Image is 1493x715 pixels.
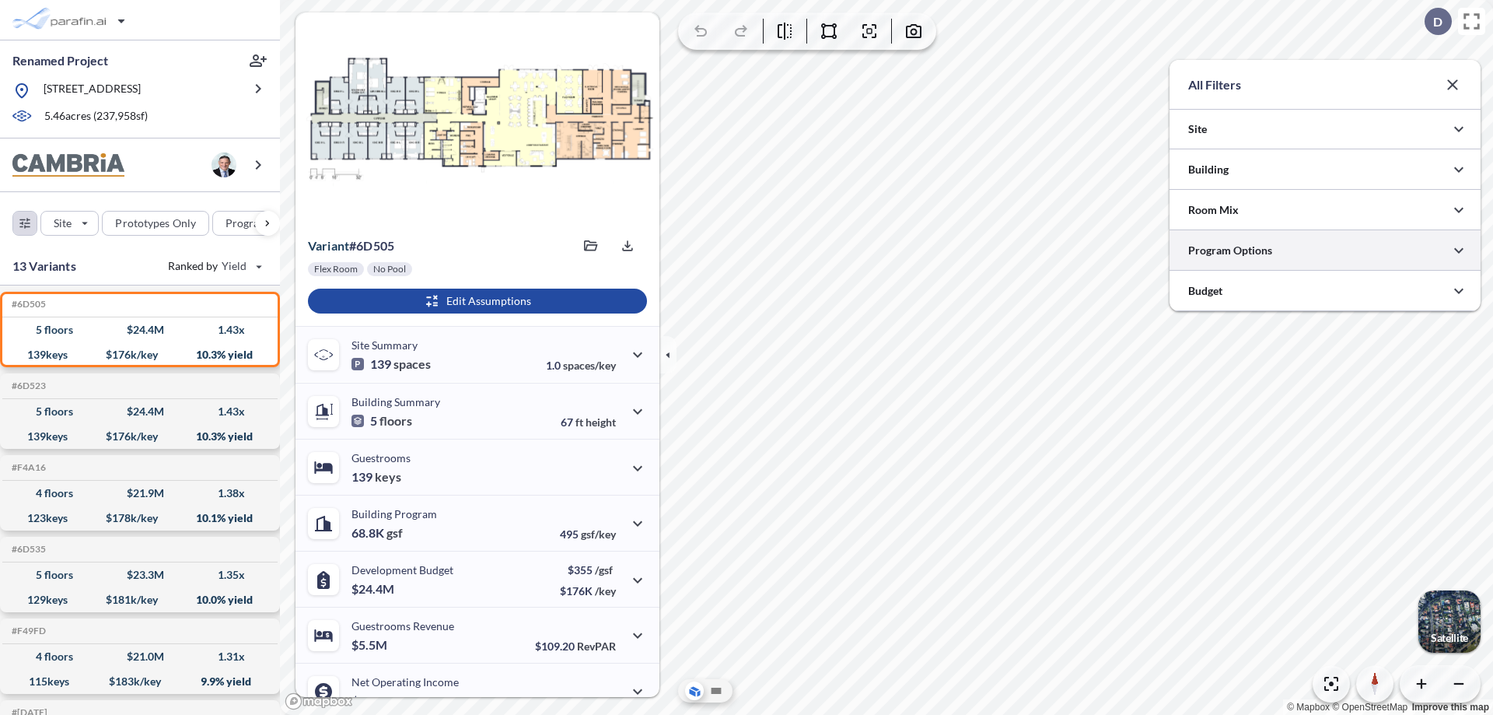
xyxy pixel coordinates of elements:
p: Program [226,216,269,231]
span: /gsf [595,563,613,577]
p: # 6d505 [308,238,394,254]
p: Net Operating Income [351,675,459,689]
span: floors [379,413,412,429]
img: BrandImage [12,153,124,177]
span: spaces [393,356,431,372]
span: Variant [308,238,349,253]
p: [STREET_ADDRESS] [44,81,141,100]
p: 495 [560,527,616,541]
span: gsf [386,525,403,541]
h5: Click to copy the code [9,626,46,636]
p: $355 [560,563,616,577]
p: All Filters [1188,75,1241,94]
span: ft [575,415,583,429]
p: D [1433,15,1442,29]
p: 45.0% [550,696,616,709]
p: No Pool [373,263,406,275]
span: keys [375,469,401,485]
p: Site [54,216,72,231]
span: Yield [222,258,247,274]
p: Edit Assumptions [446,293,531,309]
p: Satellite [1431,632,1468,644]
span: /key [595,584,616,598]
button: Program [212,211,296,236]
a: Mapbox [1287,702,1330,713]
button: Ranked by Yield [156,254,272,279]
button: Site [40,211,99,236]
p: Prototypes Only [115,216,196,231]
p: Development Budget [351,563,453,577]
a: Improve this map [1412,702,1489,713]
button: Aerial View [685,682,704,700]
p: 68.8K [351,525,403,541]
p: Site Summary [351,338,418,352]
p: $24.4M [351,581,397,597]
span: margin [582,696,616,709]
p: 5.46 acres ( 237,958 sf) [44,108,148,125]
p: 67 [561,415,616,429]
p: 139 [351,356,431,372]
h5: Click to copy the code [9,544,46,555]
span: gsf/key [581,527,616,541]
a: Mapbox homepage [285,692,353,710]
h5: Click to copy the code [9,299,46,310]
p: $176K [560,584,616,598]
p: Guestrooms Revenue [351,619,454,633]
p: Room Mix [1188,202,1239,218]
p: 5 [351,413,412,429]
p: $5.5M [351,637,390,653]
p: Building Summary [351,395,440,408]
p: Renamed Project [12,52,108,69]
p: 139 [351,469,401,485]
p: $109.20 [535,640,616,653]
button: Prototypes Only [102,211,209,236]
h5: Click to copy the code [9,380,46,391]
p: Flex Room [314,263,358,275]
a: OpenStreetMap [1332,702,1407,713]
img: user logo [212,152,236,177]
p: Building Program [351,507,437,520]
span: spaces/key [563,359,616,372]
p: Site [1188,121,1207,137]
p: Budget [1188,283,1222,299]
p: Guestrooms [351,451,411,464]
p: Building [1188,162,1229,177]
button: Site Plan [707,682,726,700]
img: Switcher Image [1418,591,1481,653]
button: Switcher ImageSatellite [1418,591,1481,653]
button: Edit Assumptions [308,289,647,314]
p: 13 Variants [12,257,76,275]
span: height [586,415,616,429]
h5: Click to copy the code [9,462,46,473]
p: 1.0 [546,359,616,372]
span: RevPAR [577,640,616,653]
p: $2.5M [351,693,390,709]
